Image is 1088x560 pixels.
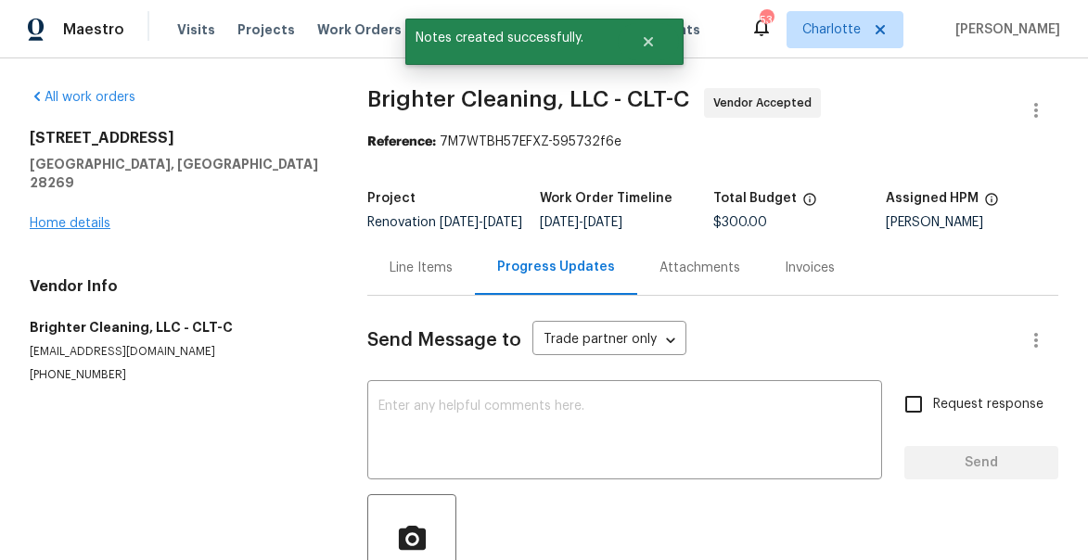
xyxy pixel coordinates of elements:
[30,91,135,104] a: All work orders
[713,192,797,205] h5: Total Budget
[367,192,416,205] h5: Project
[30,344,323,360] p: [EMAIL_ADDRESS][DOMAIN_NAME]
[30,155,323,192] h5: [GEOGRAPHIC_DATA], [GEOGRAPHIC_DATA] 28269
[760,11,773,30] div: 53
[497,258,615,276] div: Progress Updates
[367,133,1058,151] div: 7M7WTBH57EFXZ-595732f6e
[984,192,999,216] span: The hpm assigned to this work order.
[440,216,479,229] span: [DATE]
[886,216,1058,229] div: [PERSON_NAME]
[177,20,215,39] span: Visits
[802,192,817,216] span: The total cost of line items that have been proposed by Opendoor. This sum includes line items th...
[367,331,521,350] span: Send Message to
[540,216,622,229] span: -
[440,216,522,229] span: -
[30,129,323,147] h2: [STREET_ADDRESS]
[367,135,436,148] b: Reference:
[30,318,323,337] h5: Brighter Cleaning, LLC - CLT-C
[659,259,740,277] div: Attachments
[540,216,579,229] span: [DATE]
[63,20,124,39] span: Maestro
[886,192,979,205] h5: Assigned HPM
[483,216,522,229] span: [DATE]
[532,325,686,356] div: Trade partner only
[390,259,453,277] div: Line Items
[713,216,767,229] span: $300.00
[317,20,402,39] span: Work Orders
[540,192,672,205] h5: Work Order Timeline
[933,395,1043,414] span: Request response
[30,277,323,296] h4: Vendor Info
[785,259,835,277] div: Invoices
[618,23,679,60] button: Close
[802,20,861,39] span: Charlotte
[237,20,295,39] span: Projects
[367,88,689,110] span: Brighter Cleaning, LLC - CLT-C
[30,367,323,383] p: [PHONE_NUMBER]
[367,216,522,229] span: Renovation
[948,20,1060,39] span: [PERSON_NAME]
[583,216,622,229] span: [DATE]
[30,217,110,230] a: Home details
[713,94,819,112] span: Vendor Accepted
[405,19,618,57] span: Notes created successfully.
